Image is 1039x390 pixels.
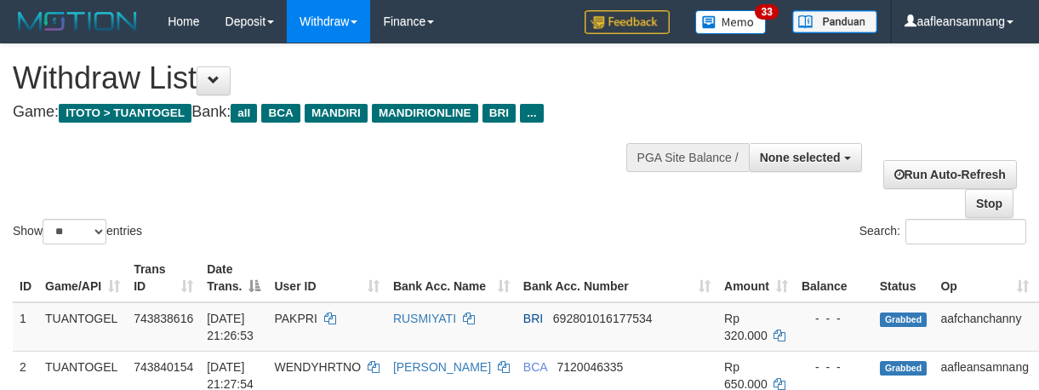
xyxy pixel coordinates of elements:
[13,302,38,352] td: 1
[933,254,1036,302] th: Op: activate to sort column ascending
[523,360,547,374] span: BCA
[795,254,873,302] th: Balance
[261,104,300,123] span: BCA
[755,4,778,20] span: 33
[372,104,478,123] span: MANDIRIONLINE
[13,9,142,34] img: MOTION_logo.png
[200,254,267,302] th: Date Trans.: activate to sort column descending
[267,254,385,302] th: User ID: activate to sort column ascending
[13,219,142,244] label: Show entries
[393,312,456,325] a: RUSMIYATI
[933,302,1036,352] td: aafchanchanny
[880,361,928,376] span: Grabbed
[127,254,200,302] th: Trans ID: activate to sort column ascending
[760,151,841,164] span: None selected
[59,104,191,123] span: ITOTO > TUANTOGEL
[905,219,1026,244] input: Search:
[134,312,193,325] span: 743838616
[482,104,516,123] span: BRI
[883,160,1017,189] a: Run Auto-Refresh
[386,254,517,302] th: Bank Acc. Name: activate to sort column ascending
[38,254,127,302] th: Game/API: activate to sort column ascending
[274,312,317,325] span: PAKPRI
[274,360,361,374] span: WENDYHRTNO
[207,312,254,342] span: [DATE] 21:26:53
[965,189,1013,218] a: Stop
[520,104,543,123] span: ...
[873,254,934,302] th: Status
[13,104,676,121] h4: Game: Bank:
[38,302,127,352] td: TUANTOGEL
[231,104,257,123] span: all
[585,10,670,34] img: Feedback.jpg
[792,10,877,33] img: panduan.png
[517,254,717,302] th: Bank Acc. Number: activate to sort column ascending
[859,219,1026,244] label: Search:
[749,143,862,172] button: None selected
[553,312,653,325] span: Copy 692801016177534 to clipboard
[802,310,866,327] div: - - -
[13,61,676,95] h1: Withdraw List
[13,254,38,302] th: ID
[724,312,768,342] span: Rp 320.000
[43,219,106,244] select: Showentries
[880,313,928,327] span: Grabbed
[802,358,866,376] div: - - -
[626,143,749,172] div: PGA Site Balance /
[695,10,767,34] img: Button%20Memo.svg
[393,360,491,374] a: [PERSON_NAME]
[134,360,193,374] span: 743840154
[305,104,368,123] span: MANDIRI
[557,360,624,374] span: Copy 7120046335 to clipboard
[717,254,795,302] th: Amount: activate to sort column ascending
[523,312,543,325] span: BRI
